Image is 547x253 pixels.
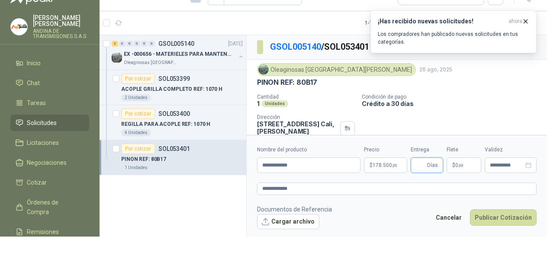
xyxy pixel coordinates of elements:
[158,146,190,152] p: SOL053401
[126,41,133,47] div: 0
[158,111,190,117] p: SOL053400
[10,95,89,111] a: Tareas
[27,178,47,187] span: Cotizar
[452,163,455,168] span: $
[141,41,148,47] div: 0
[365,16,409,30] div: 1 - 1 de 1
[148,41,155,47] div: 0
[112,38,245,66] a: 3 0 0 0 0 0 GSOL005140[DATE] Company LogoEX -000656 - MATERIELES PARA MANTENIMIENTO MECANICOleagi...
[158,76,190,82] p: SOL053399
[257,114,337,120] p: Dirección
[485,146,537,154] label: Validez
[121,109,155,119] div: Por cotizar
[392,163,397,168] span: ,00
[10,174,89,191] a: Cotizar
[27,138,59,147] span: Licitaciones
[257,63,416,76] div: Oleaginosas [GEOGRAPHIC_DATA][PERSON_NAME]
[119,41,125,47] div: 0
[124,50,232,58] p: EX -000656 - MATERIELES PARA MANTENIMIENTO MECANIC
[10,115,89,131] a: Solicitudes
[27,78,40,88] span: Chat
[431,209,467,226] button: Cancelar
[419,66,452,74] p: 26 ago, 2025
[100,105,246,140] a: Por cotizarSOL053400REGILLA PARA ACOPLE REF: 1070 H4 Unidades
[121,155,166,163] p: PINON REF: 80B17
[121,129,151,136] div: 4 Unidades
[10,194,89,220] a: Órdenes de Compra
[257,78,317,87] p: PINON REF: 80B17
[121,144,155,154] div: Por cotizar
[447,157,481,173] p: $ 0,00
[121,74,155,84] div: Por cotizar
[10,224,89,240] a: Remisiones
[370,10,537,53] button: ¡Has recibido nuevas solicitudes!ahora Los compradores han publicado nuevas solicitudes en tus ca...
[257,100,260,107] p: 1
[270,40,370,54] p: / SOL053401
[362,94,544,100] p: Condición de pago
[112,41,118,47] div: 3
[257,205,332,214] p: Documentos de Referencia
[10,135,89,151] a: Licitaciones
[364,146,407,154] label: Precio
[11,19,27,35] img: Company Logo
[100,140,246,175] a: Por cotizarSOL053401PINON REF: 80B171 Unidades
[112,52,122,63] img: Company Logo
[27,227,59,237] span: Remisiones
[455,163,463,168] span: 0
[100,70,246,105] a: Por cotizarSOL053399ACOPLE GRILLA COMPLETO REF: 1070 H2 Unidades
[134,41,140,47] div: 0
[10,55,89,71] a: Inicio
[124,59,178,66] p: Oleaginosas [GEOGRAPHIC_DATA][PERSON_NAME]
[411,146,443,154] label: Entrega
[259,65,268,74] img: Company Logo
[373,163,397,168] span: 178.500
[158,41,194,47] p: GSOL005140
[261,100,288,107] div: Unidades
[470,209,537,226] button: Publicar Cotización
[257,94,355,100] p: Cantidad
[364,157,407,173] p: $178.500,00
[257,120,337,142] p: [STREET_ADDRESS] Cali , [PERSON_NAME][GEOGRAPHIC_DATA]
[33,15,89,27] p: [PERSON_NAME] [PERSON_NAME]
[27,198,81,217] span: Órdenes de Compra
[427,158,438,173] span: Días
[447,146,481,154] label: Flete
[10,154,89,171] a: Negociaciones
[27,58,41,68] span: Inicio
[378,18,505,25] h3: ¡Has recibido nuevas solicitudes!
[121,94,151,101] div: 2 Unidades
[121,120,210,128] p: REGILLA PARA ACOPLE REF: 1070 H
[121,164,151,171] div: 1 Unidades
[257,146,360,154] label: Nombre del producto
[362,100,544,107] p: Crédito a 30 días
[121,85,222,93] p: ACOPLE GRILLA COMPLETO REF: 1070 H
[257,214,319,230] button: Cargar archivo
[27,158,67,167] span: Negociaciones
[27,118,57,128] span: Solicitudes
[508,18,522,25] span: ahora
[33,29,89,39] p: ANDINA DE TRANSMISIONES S.A.S
[378,30,529,46] p: Los compradores han publicado nuevas solicitudes en tus categorías.
[270,42,321,52] a: GSOL005140
[27,98,46,108] span: Tareas
[458,163,463,168] span: ,00
[228,40,243,48] p: [DATE]
[10,75,89,91] a: Chat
